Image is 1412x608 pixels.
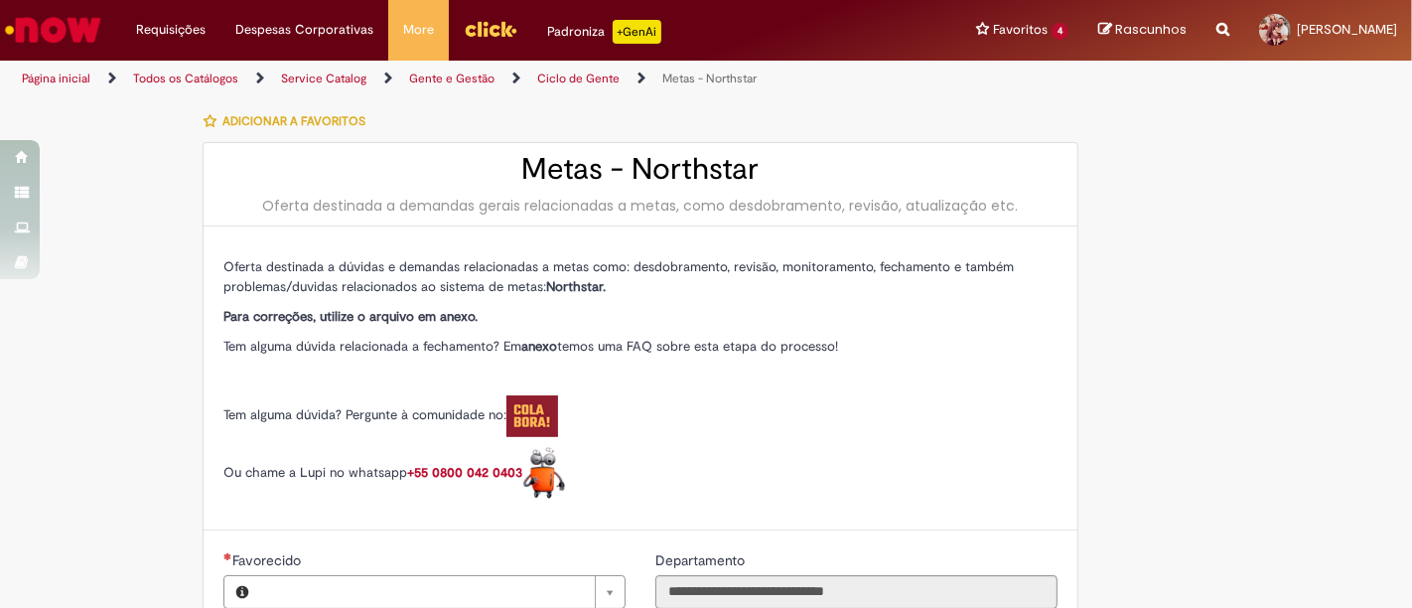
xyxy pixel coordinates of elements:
span: [PERSON_NAME] [1297,21,1397,38]
span: Requisições [136,20,206,40]
img: ServiceNow [2,10,104,50]
strong: Northstar. [546,278,606,295]
button: Adicionar a Favoritos [203,100,376,142]
span: Favoritos [993,20,1048,40]
span: Rascunhos [1115,20,1187,39]
div: Oferta destinada a demandas gerais relacionadas a metas, como desdobramento, revisão, atualização... [223,196,1058,216]
strong: anexo [521,338,557,355]
span: Somente leitura - Departamento [655,551,749,569]
span: Ou chame a Lupi no whatsapp [223,464,566,481]
label: Somente leitura - Departamento [655,550,749,570]
a: Metas - Northstar [662,71,757,86]
strong: Para correções, utilize o arquivo em anexo. [223,308,478,325]
img: Colabora%20logo.pngx [506,395,558,437]
span: More [403,20,434,40]
img: Lupi%20logo.pngx [522,447,566,500]
a: Limpar campo Favorecido [260,576,625,608]
a: Service Catalog [281,71,366,86]
img: click_logo_yellow_360x200.png [464,14,517,44]
span: Despesas Corporativas [235,20,373,40]
span: Adicionar a Favoritos [222,113,365,129]
span: Oferta destinada a dúvidas e demandas relacionadas a metas como: desdobramento, revisão, monitora... [223,258,1014,295]
a: Rascunhos [1098,21,1187,40]
a: Ciclo de Gente [537,71,620,86]
button: Favorecido, Visualizar este registro [224,576,260,608]
span: 4 [1052,23,1068,40]
a: Todos os Catálogos [133,71,238,86]
h2: Metas - Northstar [223,153,1058,186]
a: +55 0800 042 0403 [407,464,566,481]
span: Tem alguma dúvida? Pergunte à comunidade no: [223,406,558,423]
ul: Trilhas de página [15,61,926,97]
div: Padroniza [547,20,661,44]
a: Gente e Gestão [409,71,494,86]
a: Colabora [506,406,558,423]
span: Necessários [223,552,232,560]
p: +GenAi [613,20,661,44]
span: Tem alguma dúvida relacionada a fechamento? Em temos uma FAQ sobre esta etapa do processo! [223,338,838,355]
a: Página inicial [22,71,90,86]
span: Necessários - Favorecido [232,551,305,569]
